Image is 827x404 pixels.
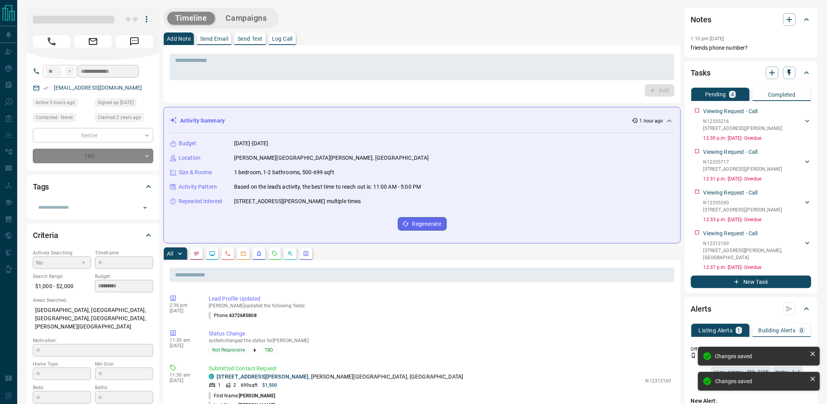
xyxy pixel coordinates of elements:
p: 1 [737,328,741,333]
p: [STREET_ADDRESS][PERSON_NAME] , [GEOGRAPHIC_DATA] [703,247,804,261]
p: Viewing Request - Call [703,229,758,238]
span: [PERSON_NAME] [239,393,275,399]
span: Call [33,35,70,48]
p: First Name: [209,392,276,399]
p: Size & Rooms [179,168,212,177]
p: Building Alerts [759,328,796,333]
p: N12335590 [703,199,782,206]
h2: Criteria [33,229,58,242]
p: 1 hour ago [640,117,663,124]
span: Claimed 2 years ago [98,114,141,121]
p: 2 [233,382,236,389]
p: [DATE] [170,308,197,314]
p: [STREET_ADDRESS] , [PERSON_NAME] [703,166,782,173]
p: Budget [179,139,197,148]
p: [STREET_ADDRESS][PERSON_NAME] multiple times [234,197,361,206]
p: Pending [705,92,726,97]
p: Lead Profile Updated [209,295,671,303]
p: 12:37 p.m. [DATE] - Overdue [703,264,811,271]
svg: Agent Actions [303,251,309,257]
svg: Listing Alerts [256,251,262,257]
div: Tasks [691,63,811,82]
p: Send Text [238,36,263,41]
p: N12312160 [646,377,671,384]
p: 4 [731,92,734,97]
svg: Requests [272,251,278,257]
p: Completed [768,92,796,97]
div: Tags [33,177,153,196]
p: [DATE] [170,343,197,348]
p: 1 [218,382,221,389]
p: [DATE]-[DATE] [234,139,269,148]
p: Viewing Request - Call [703,189,758,197]
span: TBD [265,346,273,354]
button: Timeline [167,12,215,25]
p: 11:30 am [170,372,197,378]
h2: Tasks [691,67,711,79]
span: Signed up [DATE] [98,99,134,106]
p: Off [691,346,707,353]
p: Location [179,154,200,162]
p: 0 [800,328,804,333]
svg: Emails [240,251,247,257]
p: Phone : [209,312,257,319]
p: Home Type: [33,361,91,368]
p: N12312160 [703,240,804,247]
p: Viewing Request - Call [703,107,758,115]
span: Contacted - Never [36,114,73,121]
p: Motivation: [33,337,153,344]
p: [DATE] [170,378,197,383]
p: All [167,251,173,256]
div: Criteria [33,226,153,245]
p: 2:36 pm [170,303,197,308]
span: Email [74,35,112,48]
div: Wed Aug 13 2025 [33,98,91,109]
p: Add Note [167,36,191,41]
div: N12335590[STREET_ADDRESS],[PERSON_NAME] [703,198,811,215]
p: Status Change [209,330,671,338]
span: 4372685808 [229,313,257,318]
p: Viewing Request - Call [703,148,758,156]
div: Fri May 18 2018 [95,98,153,109]
p: Log Call [272,36,293,41]
a: [EMAIL_ADDRESS][DOMAIN_NAME] [54,85,142,91]
p: [PERSON_NAME] updated the following fields: [209,303,671,308]
p: Send Email [200,36,228,41]
button: Campaigns [218,12,275,25]
div: Fri May 05 2023 [95,113,153,124]
button: New Task [691,276,811,288]
button: Regenerate [398,217,447,231]
h2: Notes [691,13,711,26]
p: Budget: [95,273,153,280]
div: condos.ca [209,374,214,379]
p: 11:30 am [170,337,197,343]
button: Open [140,202,150,213]
svg: Notes [193,251,200,257]
div: Changes saved [715,353,807,359]
p: 12:33 p.m. [DATE] - Overdue [703,216,811,223]
p: Submitted Contact Request [209,364,671,373]
p: $1,000 - $2,000 [33,280,91,293]
span: Message [116,35,153,48]
svg: Push Notification Only [691,353,696,358]
p: [STREET_ADDRESS] , [PERSON_NAME] [703,125,782,132]
div: N12335717[STREET_ADDRESS],[PERSON_NAME] [703,157,811,174]
svg: Email Verified [43,85,48,91]
div: No [33,256,91,269]
div: Changes saved [715,378,807,384]
div: Notes [691,10,811,29]
p: friends phone number? [691,44,811,52]
svg: Opportunities [287,251,294,257]
p: Based on the lead's activity, the best time to reach out is: 11:00 AM - 5:00 PM [234,183,421,191]
div: TBD [33,149,153,163]
p: Min Size: [95,361,153,368]
a: [STREET_ADDRESS][PERSON_NAME] [217,373,309,380]
p: N12335216 [703,118,782,125]
p: [PERSON_NAME][GEOGRAPHIC_DATA][PERSON_NAME], [GEOGRAPHIC_DATA] [234,154,429,162]
h2: Alerts [691,303,711,315]
p: [GEOGRAPHIC_DATA], [GEOGRAPHIC_DATA], [GEOGRAPHIC_DATA], [GEOGRAPHIC_DATA], [PERSON_NAME][GEOGRAP... [33,304,153,333]
p: 12:30 p.m. [DATE] - Overdue [703,135,811,142]
p: Actively Searching: [33,249,91,256]
svg: Lead Browsing Activity [209,251,215,257]
svg: Calls [225,251,231,257]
